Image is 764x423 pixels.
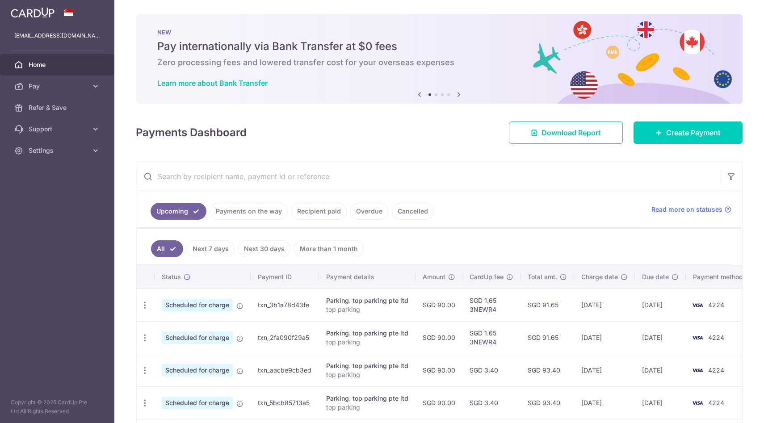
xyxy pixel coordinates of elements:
span: 4224 [708,399,724,406]
td: SGD 93.40 [521,354,574,386]
span: Status [162,272,181,281]
td: SGD 90.00 [416,289,462,321]
img: Bank transfer banner [136,14,743,104]
a: Learn more about Bank Transfer [157,79,268,88]
span: Read more on statuses [651,205,722,214]
img: CardUp [11,7,55,18]
span: Amount [423,272,445,281]
a: Overdue [350,203,388,220]
img: Bank Card [688,365,706,376]
th: Payment method [686,265,754,289]
p: top parking [326,403,408,412]
th: Payment ID [251,265,319,289]
td: [DATE] [574,354,635,386]
td: [DATE] [635,321,686,354]
td: SGD 91.65 [521,289,574,321]
a: Download Report [509,121,623,144]
a: Cancelled [392,203,434,220]
td: SGD 91.65 [521,321,574,354]
p: top parking [326,338,408,347]
a: Recipient paid [291,203,347,220]
p: NEW [157,29,721,36]
span: Scheduled for charge [162,299,233,311]
p: top parking [326,305,408,314]
h5: Pay internationally via Bank Transfer at $0 fees [157,39,721,54]
td: txn_5bcb85713a5 [251,386,319,419]
span: Total amt. [528,272,557,281]
th: Payment details [319,265,416,289]
img: Bank Card [688,398,706,408]
td: SGD 3.40 [462,386,521,419]
a: Next 30 days [238,240,290,257]
img: Bank Card [688,300,706,310]
span: Due date [642,272,669,281]
input: Search by recipient name, payment id or reference [136,162,721,191]
span: Pay [29,82,88,91]
div: Parking. top parking pte ltd [326,329,408,338]
td: [DATE] [635,354,686,386]
a: Create Payment [634,121,743,144]
span: Refer & Save [29,103,88,112]
td: [DATE] [574,386,635,419]
span: Scheduled for charge [162,364,233,377]
td: SGD 90.00 [416,386,462,419]
div: Parking. top parking pte ltd [326,296,408,305]
a: Next 7 days [187,240,235,257]
img: Bank Card [688,332,706,343]
td: SGD 93.40 [521,386,574,419]
p: top parking [326,370,408,379]
span: 4224 [708,301,724,309]
td: [DATE] [635,289,686,321]
span: Download Report [542,127,601,138]
td: SGD 90.00 [416,321,462,354]
td: [DATE] [574,321,635,354]
td: txn_2fa090f29a5 [251,321,319,354]
td: txn_aacbe9cb3ed [251,354,319,386]
span: Settings [29,146,88,155]
td: txn_3b1a78d43fe [251,289,319,321]
td: SGD 1.65 3NEWR4 [462,321,521,354]
h4: Payments Dashboard [136,125,247,141]
td: SGD 3.40 [462,354,521,386]
span: Home [29,60,88,69]
td: [DATE] [574,289,635,321]
a: Payments on the way [210,203,288,220]
td: [DATE] [635,386,686,419]
span: Charge date [581,272,618,281]
a: Read more on statuses [651,205,731,214]
span: Scheduled for charge [162,397,233,409]
span: 4224 [708,334,724,341]
span: Create Payment [666,127,721,138]
td: SGD 1.65 3NEWR4 [462,289,521,321]
div: Parking. top parking pte ltd [326,361,408,370]
span: Support [29,125,88,134]
p: [EMAIL_ADDRESS][DOMAIN_NAME] [14,31,100,40]
span: CardUp fee [470,272,504,281]
h6: Zero processing fees and lowered transfer cost for your overseas expenses [157,57,721,68]
div: Parking. top parking pte ltd [326,394,408,403]
a: All [151,240,183,257]
a: Upcoming [151,203,206,220]
span: 4224 [708,366,724,374]
a: More than 1 month [294,240,364,257]
td: SGD 90.00 [416,354,462,386]
span: Scheduled for charge [162,331,233,344]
